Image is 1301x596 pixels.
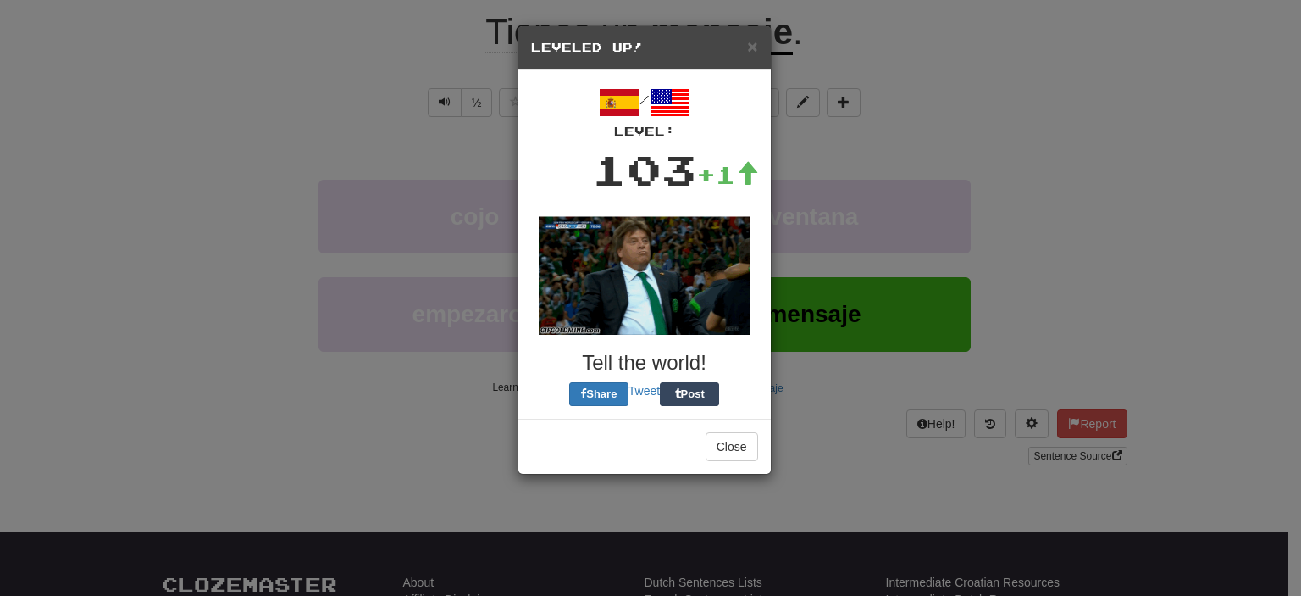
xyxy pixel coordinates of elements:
[539,216,750,335] img: soccer-coach-305de1daf777ce53eb89c6f6bc29008043040bc4dbfb934f710cb4871828419f.gif
[531,352,758,374] h3: Tell the world!
[660,382,719,406] button: Post
[531,82,758,140] div: /
[747,37,757,55] button: Close
[747,36,757,56] span: ×
[569,382,628,406] button: Share
[706,432,758,461] button: Close
[531,123,758,140] div: Level:
[628,384,660,398] a: Tweet
[531,39,758,56] h5: Leveled Up!
[592,140,696,199] div: 103
[696,158,759,192] div: +1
